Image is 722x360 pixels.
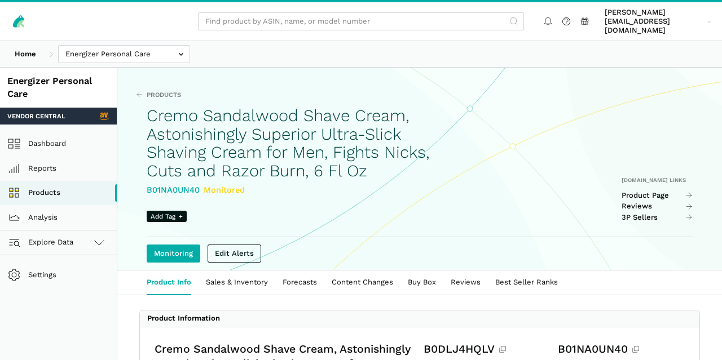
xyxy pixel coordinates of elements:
span: Products [147,90,181,99]
input: Find product by ASIN, name, or model number [198,12,524,31]
a: Product Page [622,191,693,200]
a: Reviews [443,270,488,294]
div: B01NA0UN40 [558,342,685,357]
span: + [179,212,183,221]
div: [DOMAIN_NAME] Links [622,176,693,184]
a: Buy Box [400,270,443,294]
a: Sales & Inventory [199,270,275,294]
a: [PERSON_NAME][EMAIL_ADDRESS][DOMAIN_NAME] [601,6,715,37]
a: Reviews [622,202,693,211]
a: Product Info [139,270,199,294]
a: Content Changes [324,270,400,294]
span: Add Tag [147,211,187,222]
a: Best Seller Ranks [488,270,565,294]
span: [PERSON_NAME][EMAIL_ADDRESS][DOMAIN_NAME] [605,8,703,35]
a: 3P Sellers [622,213,693,222]
div: Product Information [147,314,220,323]
span: Monitored [204,185,245,195]
a: Home [7,45,43,64]
a: Edit Alerts [208,245,261,263]
div: B0DLJ4HQLV [424,342,551,357]
a: Forecasts [275,270,324,294]
h1: Cremo Sandalwood Shave Cream, Astonishingly Superior Ultra-Slick Shaving Cream for Men, Fights Ni... [147,106,440,180]
a: Products [136,90,182,99]
div: Energizer Personal Care [7,75,109,101]
div: B01NA0UN40 [147,184,440,197]
input: Energizer Personal Care [58,45,190,64]
span: Explore Data [11,235,74,249]
span: Vendor Central [7,112,65,121]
